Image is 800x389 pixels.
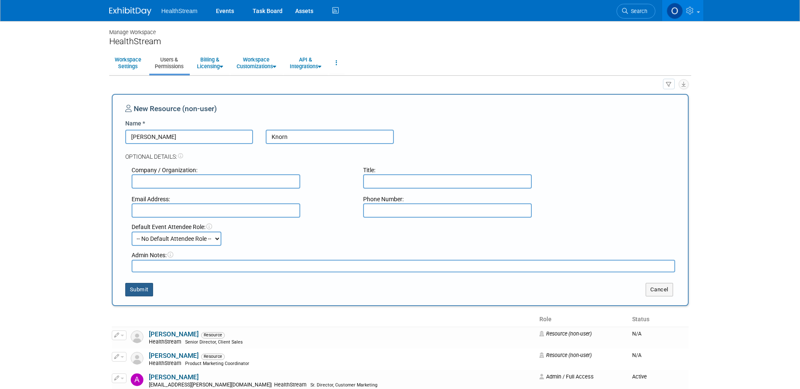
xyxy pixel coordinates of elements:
[149,373,199,381] a: [PERSON_NAME]
[539,373,594,380] span: Admin / Full Access
[310,382,377,388] span: Sr. Director, Customer Marketing
[632,352,641,358] span: N/A
[125,283,153,296] button: Submit
[201,354,225,360] span: Resource
[363,195,582,203] div: Phone Number:
[539,352,592,358] span: Resource (non-user)
[131,352,143,365] img: Resource
[131,330,143,343] img: Resource
[266,130,394,144] input: Last Name
[231,53,282,73] a: WorkspaceCustomizations
[185,361,249,366] span: Product Marketing Coordinator
[536,312,629,327] th: Role
[628,8,647,14] span: Search
[632,373,647,380] span: Active
[667,3,683,19] img: Olivia Christopher
[149,382,534,389] div: [EMAIL_ADDRESS][PERSON_NAME][DOMAIN_NAME]
[109,21,691,36] div: Manage Workspace
[149,330,199,338] a: [PERSON_NAME]
[363,166,582,174] div: Title:
[539,330,592,337] span: Resource (non-user)
[162,8,198,14] span: HealthStream
[632,330,641,337] span: N/A
[629,312,689,327] th: Status
[149,53,189,73] a: Users &Permissions
[201,332,225,338] span: Resource
[125,119,145,128] label: Name *
[125,144,675,161] div: Optional Details:
[125,104,675,119] div: New Resource (non-user)
[271,382,272,388] span: |
[149,352,199,360] a: [PERSON_NAME]
[132,166,351,174] div: Company / Organization:
[109,7,151,16] img: ExhibitDay
[131,373,143,386] img: Alyssa Jones
[132,195,351,203] div: Email Address:
[284,53,327,73] a: API &Integrations
[132,223,675,231] div: Default Event Attendee Role:
[125,130,253,144] input: First Name
[185,339,243,345] span: Senior Director, Client Sales
[272,382,309,388] span: HealthStream
[109,53,147,73] a: WorkspaceSettings
[646,283,673,296] button: Cancel
[617,4,655,19] a: Search
[109,36,691,47] div: HealthStream
[191,53,229,73] a: Billing &Licensing
[149,360,184,366] span: HealthStream
[132,251,675,259] div: Admin Notes:
[149,339,184,345] span: HealthStream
